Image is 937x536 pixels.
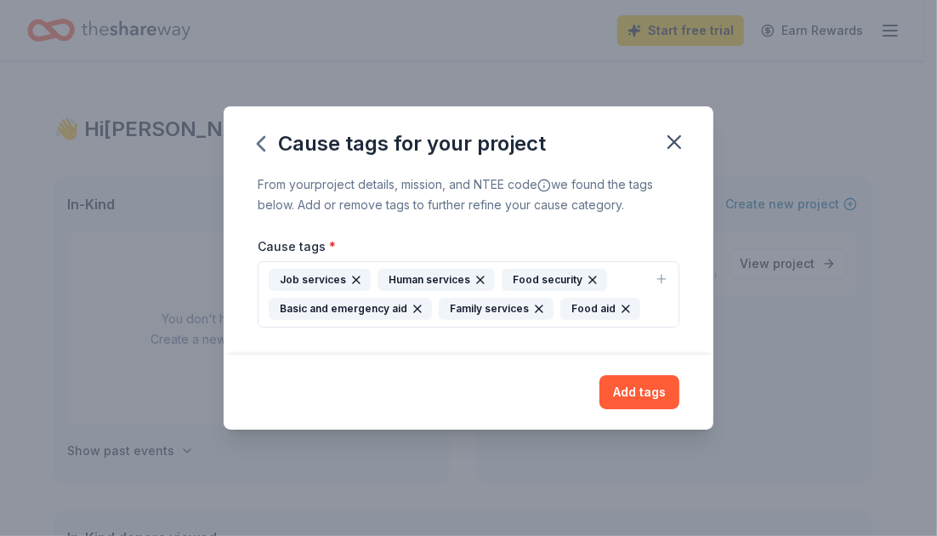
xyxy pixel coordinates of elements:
button: Add tags [599,375,679,409]
div: From your project details, mission, and NTEE code we found the tags below. Add or remove tags to ... [258,174,679,215]
div: Family services [439,298,554,320]
div: Food aid [560,298,640,320]
div: Basic and emergency aid [269,298,432,320]
div: Food security [502,269,607,291]
div: Job services [269,269,371,291]
div: Human services [378,269,495,291]
label: Cause tags [258,238,336,255]
div: Cause tags for your project [258,130,546,157]
button: Job servicesHuman servicesFood securityBasic and emergency aidFamily servicesFood aid [258,261,679,328]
